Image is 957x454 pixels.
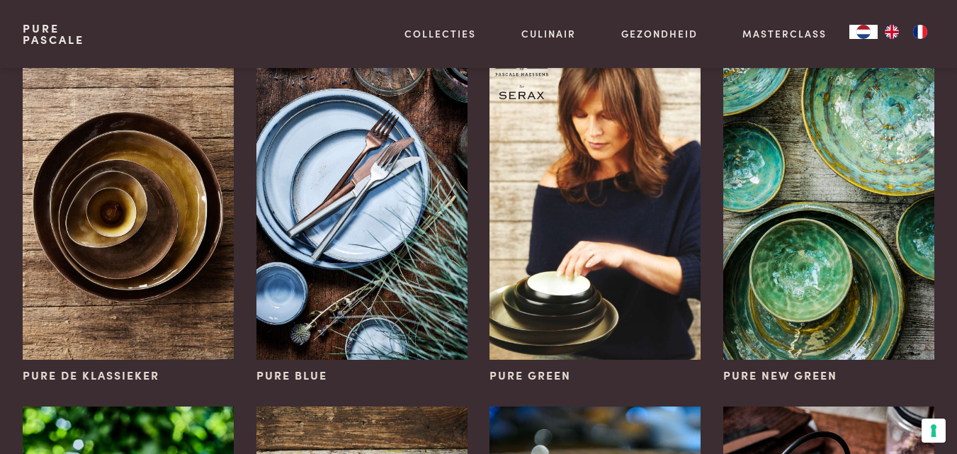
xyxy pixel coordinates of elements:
[621,26,698,41] a: Gezondheid
[404,26,476,41] a: Collecties
[23,367,159,384] span: Pure de klassieker
[906,25,934,39] a: FR
[723,43,934,384] a: Pure New Green Pure New Green
[489,43,701,384] a: Pure Green Pure Green
[489,367,571,384] span: Pure Green
[256,43,468,360] img: Pure Blue
[849,25,934,39] aside: Language selected: Nederlands
[922,419,946,443] button: Uw voorkeuren voor toestemming voor trackingtechnologieën
[521,26,576,41] a: Culinair
[256,367,327,384] span: Pure Blue
[878,25,934,39] ul: Language list
[723,43,934,360] img: Pure New Green
[878,25,906,39] a: EN
[723,367,837,384] span: Pure New Green
[849,25,878,39] a: NL
[256,43,468,384] a: Pure Blue Pure Blue
[23,23,84,45] a: PurePascale
[742,26,827,41] a: Masterclass
[849,25,878,39] div: Language
[489,43,701,360] img: Pure Green
[23,43,234,384] a: Pure de klassieker Pure de klassieker
[23,43,234,360] img: Pure de klassieker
